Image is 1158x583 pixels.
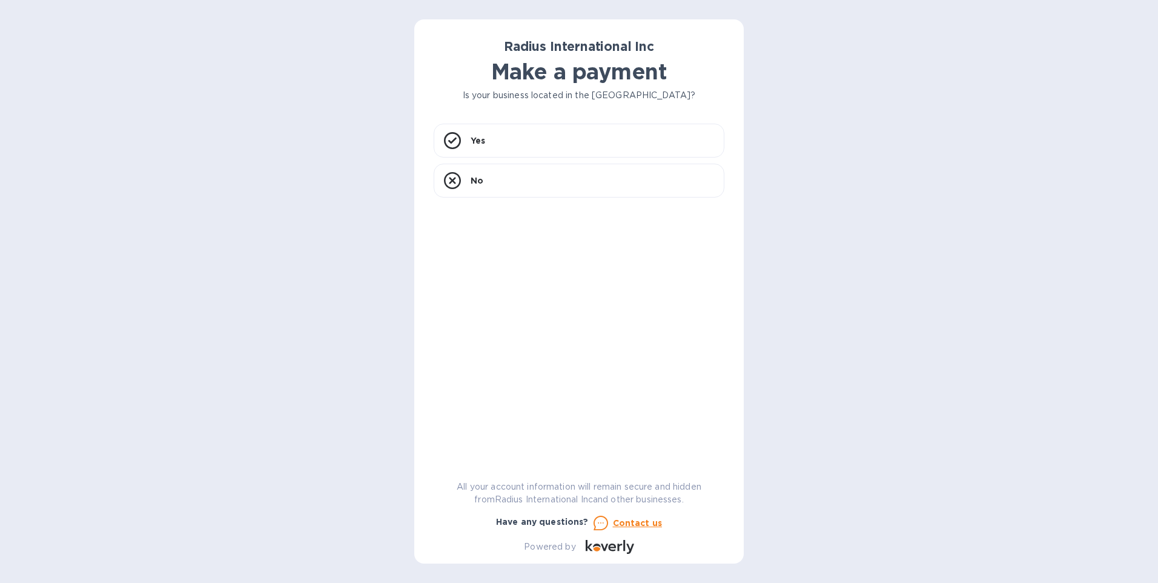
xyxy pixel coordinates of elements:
u: Contact us [613,518,663,528]
p: Is your business located in the [GEOGRAPHIC_DATA]? [434,89,724,102]
p: No [471,175,483,187]
h1: Make a payment [434,59,724,84]
b: Radius International Inc [504,39,654,54]
p: Powered by [524,541,575,553]
p: Yes [471,135,485,147]
p: All your account information will remain secure and hidden from Radius International Inc and othe... [434,481,724,506]
b: Have any questions? [496,517,589,527]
